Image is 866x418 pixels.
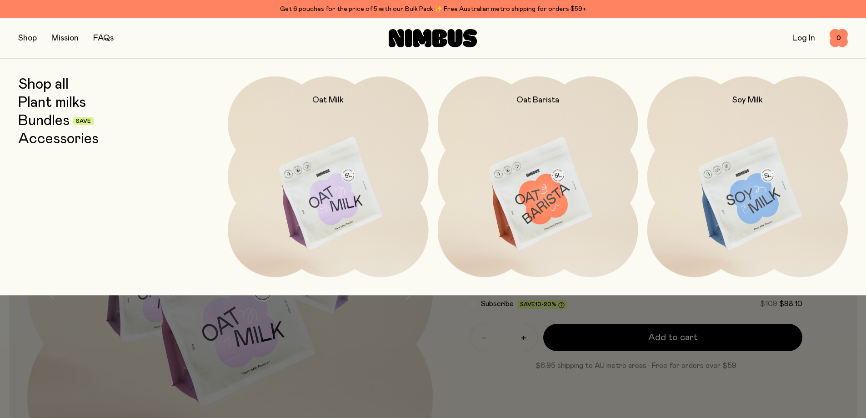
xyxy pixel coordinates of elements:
h2: Soy Milk [732,95,763,106]
a: Bundles [18,113,70,129]
h2: Oat Barista [516,95,559,106]
a: Log In [792,34,815,42]
a: Oat Milk [228,76,428,277]
a: Shop all [18,76,69,93]
h2: Oat Milk [312,95,344,106]
a: Plant milks [18,95,86,111]
a: Soy Milk [647,76,848,277]
div: Get 6 pouches for the price of 5 with our Bulk Pack ✨ Free Australian metro shipping for orders $59+ [18,4,848,15]
a: FAQs [93,34,114,42]
span: Save [76,119,91,124]
a: Mission [51,34,79,42]
a: Oat Barista [438,76,638,277]
a: Accessories [18,131,99,147]
button: 0 [830,29,848,47]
